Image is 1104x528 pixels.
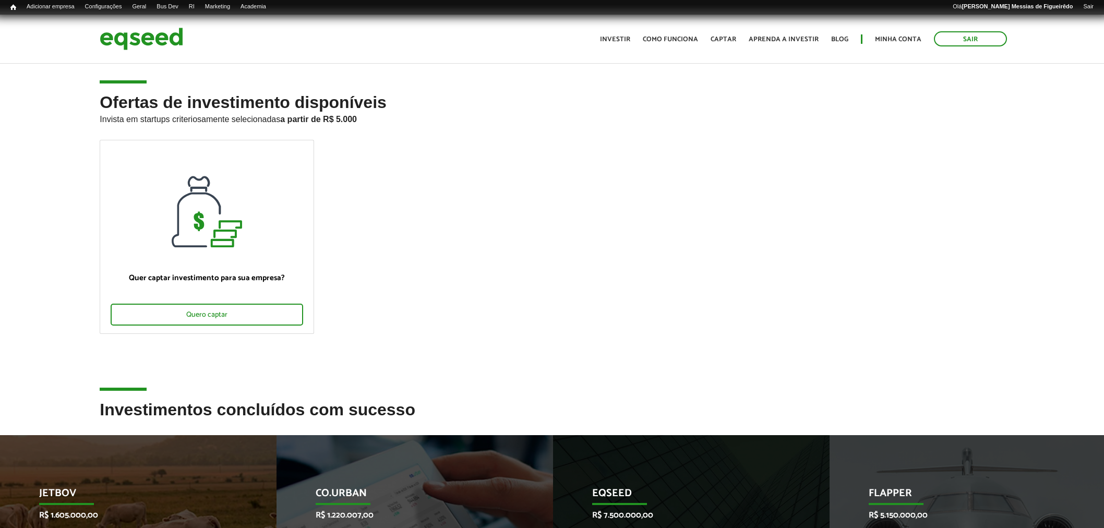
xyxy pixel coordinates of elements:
a: Como funciona [643,36,698,43]
p: R$ 1.605.000,00 [39,510,222,520]
div: Quero captar [111,304,303,326]
a: Configurações [80,3,127,11]
strong: [PERSON_NAME] Messias de Figueirêdo [962,3,1073,9]
img: EqSeed [100,25,183,53]
p: Co.Urban [316,487,498,505]
p: JetBov [39,487,222,505]
p: Invista em startups criteriosamente selecionadas [100,112,1004,124]
a: Minha conta [875,36,921,43]
span: Início [10,4,16,11]
a: Geral [127,3,151,11]
a: Sair [934,31,1007,46]
a: Início [5,3,21,13]
p: R$ 5.150.000,00 [869,510,1051,520]
a: Bus Dev [151,3,184,11]
h2: Ofertas de investimento disponíveis [100,93,1004,140]
a: Adicionar empresa [21,3,80,11]
p: Flapper [869,487,1051,505]
p: R$ 1.220.007,00 [316,510,498,520]
p: Quer captar investimento para sua empresa? [111,273,303,283]
a: Quer captar investimento para sua empresa? Quero captar [100,140,314,334]
p: R$ 7.500.000,00 [592,510,775,520]
a: RI [184,3,200,11]
a: Blog [831,36,848,43]
a: Sair [1078,3,1099,11]
a: Captar [711,36,736,43]
p: EqSeed [592,487,775,505]
h2: Investimentos concluídos com sucesso [100,401,1004,435]
a: Academia [235,3,271,11]
a: Marketing [200,3,235,11]
strong: a partir de R$ 5.000 [280,115,357,124]
a: Olá[PERSON_NAME] Messias de Figueirêdo [947,3,1078,11]
a: Investir [600,36,630,43]
a: Aprenda a investir [749,36,819,43]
